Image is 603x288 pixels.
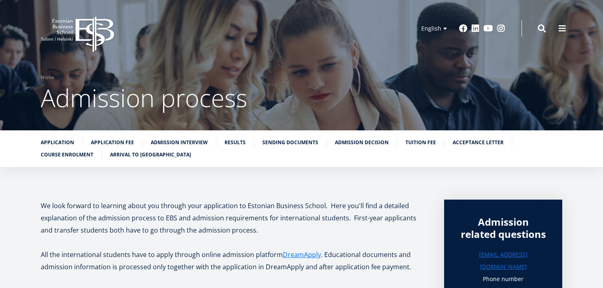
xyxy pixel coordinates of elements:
[283,248,321,261] a: DreamApply
[335,139,389,147] a: Admission decision
[110,151,191,159] a: Arrival to [GEOGRAPHIC_DATA]
[405,139,436,147] a: Tuition fee
[484,24,493,33] a: Youtube
[471,24,480,33] a: Linkedin
[41,139,74,147] a: Application
[460,216,546,240] div: Admission related questions
[262,139,318,147] a: Sending documents
[41,200,428,236] p: We look forward to learning about you through your application to Estonian Business School. Here ...
[41,248,428,273] p: All the international students have to apply through online admission platform . Educational docu...
[460,248,546,273] a: [EMAIL_ADDRESS][DOMAIN_NAME]
[459,24,467,33] a: Facebook
[453,139,504,147] a: Acceptance letter
[151,139,208,147] a: Admission interview
[41,81,247,114] span: Admission process
[497,24,505,33] a: Instagram
[224,139,246,147] a: Results
[41,73,55,81] a: Home
[41,151,93,159] a: Course enrolment
[91,139,134,147] a: Application fee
